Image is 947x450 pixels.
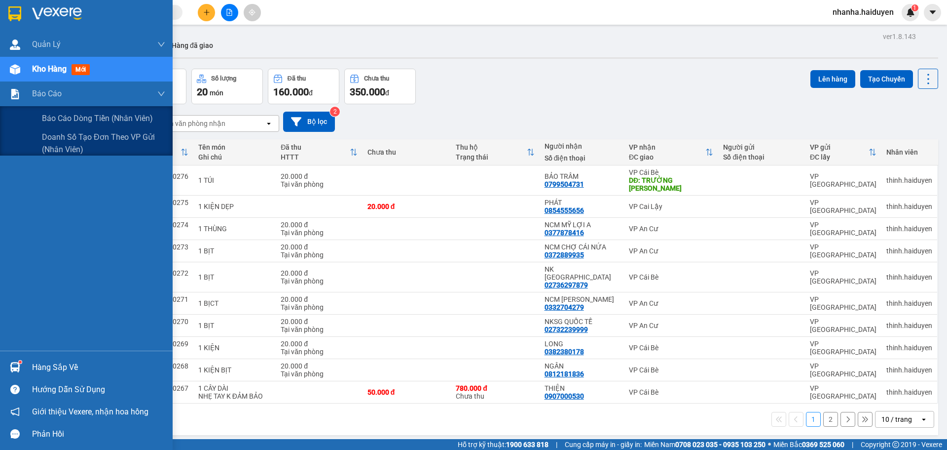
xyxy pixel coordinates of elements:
[281,295,357,303] div: 20.000 đ
[203,9,210,16] span: plus
[675,441,765,449] strong: 0708 023 035 - 0935 103 250
[367,203,446,210] div: 20.000 đ
[198,322,271,329] div: 1 BỊT
[545,295,619,303] div: NCM HÒA KHÁNH
[545,362,619,370] div: NGÂN
[281,251,357,259] div: Tại văn phòng
[211,75,236,82] div: Số lượng
[367,148,446,156] div: Chưa thu
[157,41,165,48] span: down
[886,344,932,352] div: thinh.haiduyen
[157,119,225,128] div: Chọn văn phòng nhận
[198,384,271,392] div: 1 CÂY DÀI
[281,326,357,333] div: Tại văn phòng
[810,362,876,378] div: VP [GEOGRAPHIC_DATA]
[545,370,584,378] div: 0812181836
[810,70,855,88] button: Lên hàng
[629,344,713,352] div: VP Cái Bè
[886,247,932,255] div: thinh.haiduyen
[281,243,357,251] div: 20.000 đ
[32,427,165,442] div: Phản hồi
[924,4,941,21] button: caret-down
[810,384,876,400] div: VP [GEOGRAPHIC_DATA]
[281,221,357,229] div: 20.000 đ
[198,344,271,352] div: 1 KIỆN
[545,326,588,333] div: 02732239999
[32,382,165,397] div: Hướng dẫn sử dụng
[723,143,800,151] div: Người gửi
[198,143,271,151] div: Tên món
[8,6,21,21] img: logo-vxr
[367,388,446,396] div: 50.000 đ
[810,143,869,151] div: VP gửi
[276,139,362,165] th: Toggle SortBy
[629,366,713,374] div: VP Cái Bè
[198,299,271,307] div: 1 BỊCT
[330,107,340,117] sup: 2
[556,439,557,450] span: |
[886,366,932,374] div: thinh.haiduyen
[456,143,526,151] div: Thu hộ
[629,388,713,396] div: VP Cái Bè
[810,269,876,285] div: VP [GEOGRAPHIC_DATA]
[906,8,915,17] img: icon-new-feature
[157,90,165,98] span: down
[860,70,913,88] button: Tạo Chuyến
[244,4,261,21] button: aim
[506,441,548,449] strong: 1900 633 818
[451,139,539,165] th: Toggle SortBy
[629,322,713,329] div: VP An Cư
[268,69,339,104] button: Đã thu160.000đ
[545,199,619,206] div: PHÁT
[886,148,932,156] div: Nhân viên
[385,89,389,97] span: đ
[197,86,208,98] span: 20
[825,6,902,18] span: nhanha.haiduyen
[198,366,271,374] div: 1 KIỆN BỊT
[886,299,932,307] div: thinh.haiduyen
[545,180,584,188] div: 0799504731
[32,360,165,375] div: Hàng sắp về
[629,203,713,210] div: VP Cai Lậy
[249,9,255,16] span: aim
[281,362,357,370] div: 20.000 đ
[644,439,765,450] span: Miền Nam
[624,139,718,165] th: Toggle SortBy
[344,69,416,104] button: Chưa thu350.000đ
[281,277,357,285] div: Tại văn phòng
[911,4,918,11] sup: 1
[886,176,932,184] div: thinh.haiduyen
[545,251,584,259] div: 0372889935
[350,86,385,98] span: 350.000
[545,265,619,281] div: NK SÀI GÒN
[10,407,20,416] span: notification
[810,221,876,237] div: VP [GEOGRAPHIC_DATA]
[281,180,357,188] div: Tại văn phòng
[545,281,588,289] div: 02736297879
[886,273,932,281] div: thinh.haiduyen
[545,318,619,326] div: NKSG QUỐC TẾ
[32,64,67,74] span: Kho hàng
[852,439,853,450] span: |
[198,153,271,161] div: Ghi chú
[198,247,271,255] div: 1 BỊT
[210,89,223,97] span: món
[565,439,642,450] span: Cung cấp máy in - giấy in:
[545,154,619,162] div: Số điện thoại
[198,4,215,21] button: plus
[164,34,221,57] button: Hàng đã giao
[545,243,619,251] div: NCM CHỢ CÁI NỨA
[10,385,20,394] span: question-circle
[42,112,153,124] span: Báo cáo dòng tiền (nhân viên)
[545,303,584,311] div: 0332704279
[545,392,584,400] div: 0907000530
[629,176,713,192] div: DĐ: TRƯỜNG HUỲNH VĂN SÂM
[456,384,534,392] div: 780.000 đ
[265,120,273,127] svg: open
[226,9,233,16] span: file-add
[629,143,705,151] div: VP nhận
[10,362,20,372] img: warehouse-icon
[806,412,821,427] button: 1
[629,225,713,233] div: VP An Cư
[198,225,271,233] div: 1 THÙNG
